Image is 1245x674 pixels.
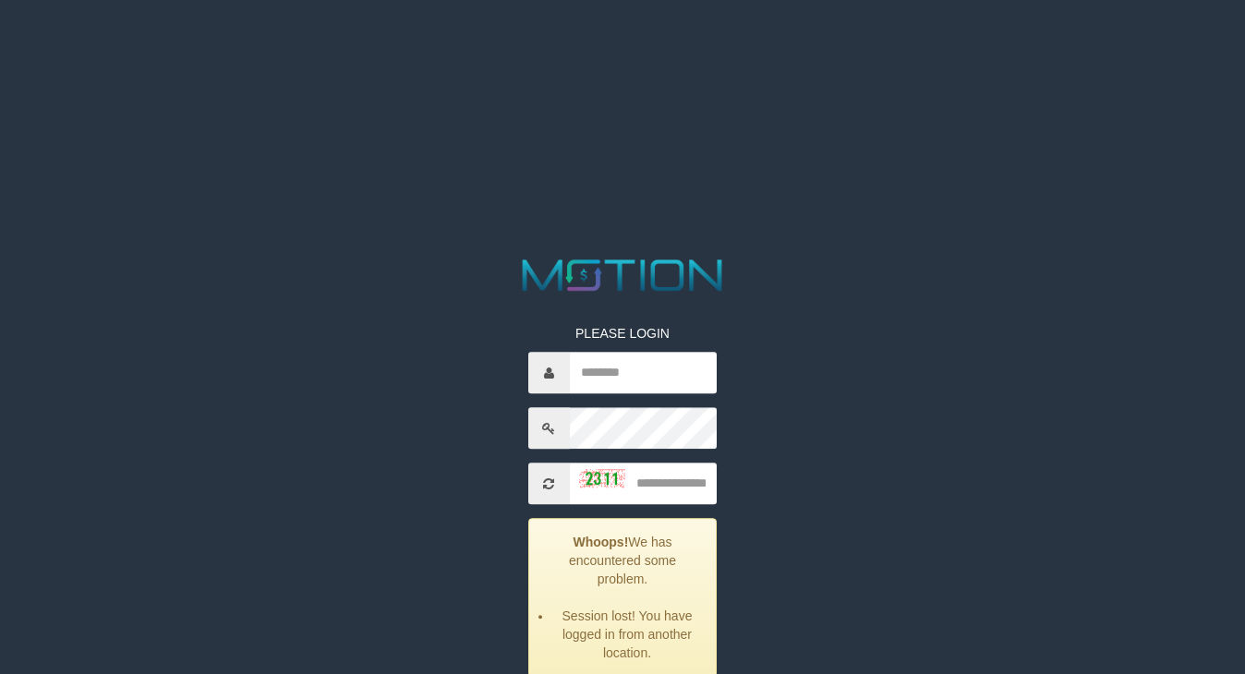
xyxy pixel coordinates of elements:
strong: Whoops! [573,536,628,550]
img: MOTION_logo.png [514,254,731,296]
li: Session lost! You have logged in from another location. [552,608,703,663]
p: PLEASE LOGIN [528,325,718,343]
img: captcha [579,469,625,487]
